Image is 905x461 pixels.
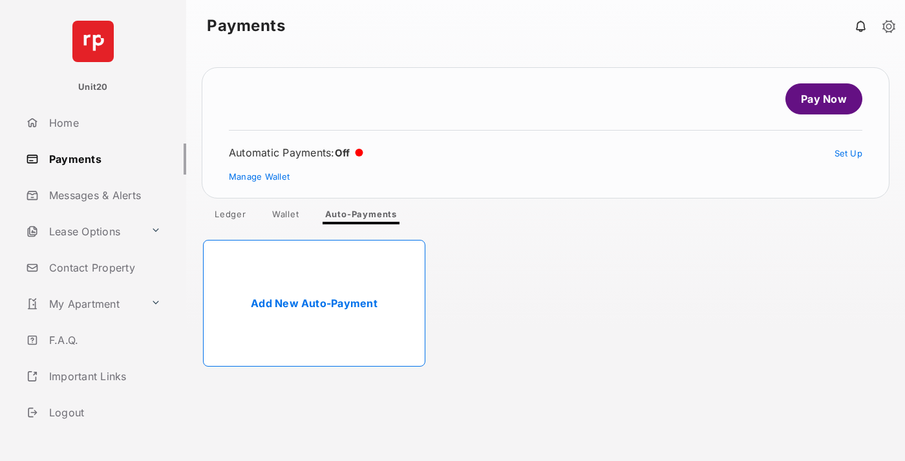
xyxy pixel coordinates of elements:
[335,147,350,159] span: Off
[204,209,257,224] a: Ledger
[207,18,285,34] strong: Payments
[203,240,425,367] a: Add New Auto-Payment
[21,325,186,356] a: F.A.Q.
[229,146,363,159] div: Automatic Payments :
[21,107,186,138] a: Home
[229,171,290,182] a: Manage Wallet
[21,361,166,392] a: Important Links
[315,209,407,224] a: Auto-Payments
[78,81,108,94] p: Unit20
[262,209,310,224] a: Wallet
[21,216,145,247] a: Lease Options
[21,252,186,283] a: Contact Property
[835,148,863,158] a: Set Up
[21,397,186,428] a: Logout
[21,180,186,211] a: Messages & Alerts
[72,21,114,62] img: svg+xml;base64,PHN2ZyB4bWxucz0iaHR0cDovL3d3dy53My5vcmcvMjAwMC9zdmciIHdpZHRoPSI2NCIgaGVpZ2h0PSI2NC...
[21,288,145,319] a: My Apartment
[21,144,186,175] a: Payments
